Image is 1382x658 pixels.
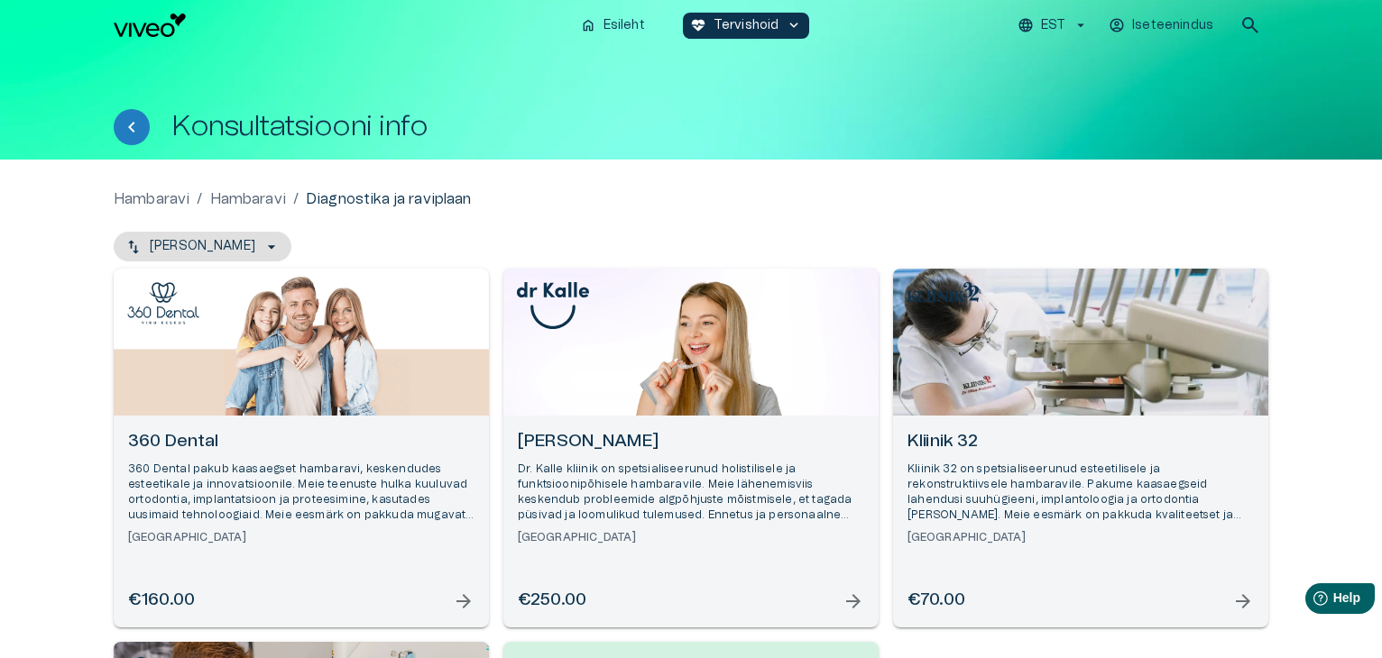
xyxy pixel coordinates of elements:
[1015,13,1092,39] button: EST
[580,17,596,33] span: home
[210,188,286,210] a: Hambaravi
[714,16,779,35] p: Tervishoid
[908,530,1254,545] h6: [GEOGRAPHIC_DATA]
[1239,14,1261,36] span: search
[843,590,864,612] span: arrow_forward
[573,13,654,39] button: homeEsileht
[1232,590,1254,612] span: arrow_forward
[893,269,1268,627] a: Open selected supplier available booking dates
[306,188,472,210] p: Diagnostika ja raviplaan
[114,109,150,145] button: Tagasi
[1041,16,1065,35] p: EST
[197,188,202,210] p: /
[128,462,474,524] p: 360 Dental pakub kaasaegset hambaravi, keskendudes esteetikale ja innovatsioonile. Meie teenuste ...
[518,430,864,454] h6: [PERSON_NAME]
[518,462,864,524] p: Dr. Kalle kliinik on spetsialiseerunud holistilisele ja funktsioonipõhisele hambaravile. Meie läh...
[518,589,586,613] h6: €250.00
[293,188,299,210] p: /
[128,530,474,545] h6: [GEOGRAPHIC_DATA]
[907,282,979,303] img: Kliinik 32 logo
[128,589,195,613] h6: €160.00
[114,14,566,37] a: Navigate to homepage
[114,188,189,210] a: Hambaravi
[908,462,1254,524] p: Kliinik 32 on spetsialiseerunud esteetilisele ja rekonstruktiivsele hambaravile. Pakume kaasaegse...
[518,530,864,545] h6: [GEOGRAPHIC_DATA]
[171,111,428,142] h1: Konsultatsiooni info
[1241,576,1382,626] iframe: Help widget launcher
[114,232,291,261] button: [PERSON_NAME]
[690,17,706,33] span: ecg_heart
[908,430,1254,454] h6: Kliinik 32
[1132,16,1213,35] p: Iseteenindus
[503,269,879,627] a: Open selected supplier available booking dates
[1232,7,1268,43] button: open search modal
[114,14,186,37] img: Viveo logo
[1106,13,1218,39] button: Iseteenindus
[128,430,474,454] h6: 360 Dental
[786,17,802,33] span: keyboard_arrow_down
[150,237,255,256] p: [PERSON_NAME]
[114,269,489,627] a: Open selected supplier available booking dates
[603,16,645,35] p: Esileht
[517,282,589,329] img: dr Kalle logo
[908,589,965,613] h6: €70.00
[683,13,810,39] button: ecg_heartTervishoidkeyboard_arrow_down
[453,590,474,612] span: arrow_forward
[127,282,199,324] img: 360 Dental logo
